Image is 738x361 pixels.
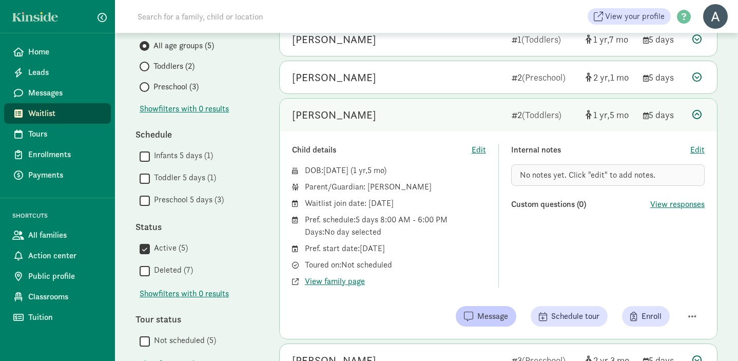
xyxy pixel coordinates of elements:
[153,60,195,72] span: Toddlers (2)
[4,307,111,328] a: Tuition
[305,275,365,288] button: View family page
[512,108,577,122] div: 2
[305,181,486,193] div: Parent/Guardian: [PERSON_NAME]
[153,81,199,93] span: Preschool (3)
[150,172,216,184] label: Toddler 5 days (1)
[28,270,103,282] span: Public profile
[650,198,705,211] button: View responses
[512,32,577,46] div: 1
[610,109,629,121] span: 5
[135,127,259,141] div: Schedule
[588,8,671,25] a: View your profile
[4,62,111,83] a: Leads
[477,310,508,322] span: Message
[28,87,103,99] span: Messages
[4,266,111,287] a: Public profile
[643,108,684,122] div: 5 days
[292,69,376,86] div: Magnus Spencer
[28,250,103,262] span: Action center
[140,288,229,300] button: Showfilters with 0 results
[605,10,665,23] span: View your profile
[586,32,635,46] div: [object Object]
[153,40,214,52] span: All age groups (5)
[305,197,486,210] div: Waitlist join date: [DATE]
[520,169,655,180] span: No notes yet. Click "edit" to add notes.
[622,306,670,327] button: Enroll
[135,312,259,326] div: Tour status
[642,310,662,322] span: Enroll
[4,287,111,307] a: Classrooms
[353,165,367,176] span: 1
[28,291,103,303] span: Classrooms
[511,144,691,156] div: Internal notes
[643,70,684,84] div: 5 days
[593,109,610,121] span: 1
[140,103,229,115] button: Showfilters with 0 results
[292,31,376,48] div: Eliza Schlee
[28,66,103,79] span: Leads
[305,242,486,255] div: Pref. start date: [DATE]
[323,165,348,176] span: [DATE]
[687,312,738,361] iframe: Chat Widget
[4,124,111,144] a: Tours
[135,220,259,234] div: Status
[140,288,229,300] span: Show filters with 0 results
[305,259,486,271] div: Toured on: Not scheduled
[4,42,111,62] a: Home
[150,242,188,254] label: Active (5)
[367,165,384,176] span: 5
[305,214,486,238] div: Pref. schedule: 5 days 8:00 AM - 6:00 PM Days: No day selected
[593,71,610,83] span: 2
[131,6,419,27] input: Search for a family, child or location
[522,109,561,121] span: (Toddlers)
[140,103,229,115] span: Show filters with 0 results
[511,198,651,211] div: Custom questions (0)
[512,70,577,84] div: 2
[456,306,516,327] button: Message
[292,144,472,156] div: Child details
[610,71,629,83] span: 1
[690,144,705,156] button: Edit
[586,108,635,122] div: [object Object]
[150,149,213,162] label: Infants 5 days (1)
[472,144,486,156] button: Edit
[4,103,111,124] a: Waitlist
[551,310,599,322] span: Schedule tour
[593,33,609,45] span: 1
[4,165,111,185] a: Payments
[521,33,561,45] span: (Toddlers)
[4,144,111,165] a: Enrollments
[586,70,635,84] div: [object Object]
[4,245,111,266] a: Action center
[643,32,684,46] div: 5 days
[150,194,224,206] label: Preschool 5 days (3)
[531,306,608,327] button: Schedule tour
[28,169,103,181] span: Payments
[4,225,111,245] a: All families
[305,164,486,177] div: DOB: ( )
[28,46,103,58] span: Home
[292,107,376,123] div: Aarna Narain
[522,71,566,83] span: (Preschool)
[28,107,103,120] span: Waitlist
[4,83,111,103] a: Messages
[150,264,193,276] label: Deleted (7)
[28,311,103,324] span: Tuition
[28,148,103,161] span: Enrollments
[150,334,216,347] label: Not scheduled (5)
[28,229,103,241] span: All families
[609,33,628,45] span: 7
[28,128,103,140] span: Tours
